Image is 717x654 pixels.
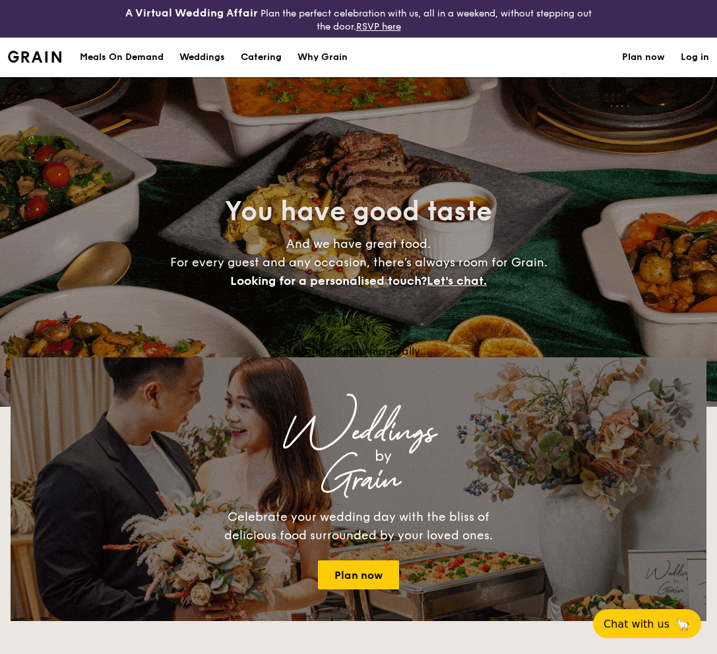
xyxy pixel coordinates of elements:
[8,51,61,63] a: Logotype
[154,444,612,468] div: by
[8,51,61,63] img: Grain
[80,38,164,77] div: Meals On Demand
[106,421,612,444] div: Weddings
[356,21,401,32] a: RSVP here
[106,468,612,492] div: Grain
[427,274,487,288] span: Let's chat.
[119,5,598,32] div: Plan the perfect celebration with us, all in a weekend, without stepping out the door.
[604,618,670,630] span: Chat with us
[125,5,258,21] h4: A Virtual Wedding Affair
[290,38,356,77] a: Why Grain
[210,508,507,545] div: Celebrate your wedding day with the bliss of delicious food surrounded by your loved ones.
[622,38,665,77] a: Plan now
[72,38,171,77] a: Meals On Demand
[241,38,282,77] h1: Catering
[297,38,348,77] div: Why Grain
[681,38,709,77] a: Log in
[179,38,225,77] div: Weddings
[675,616,691,632] span: 🦙
[11,345,706,357] div: Loading menus magically...
[233,38,290,77] a: Catering
[171,38,233,77] a: Weddings
[593,609,701,638] button: Chat with us🦙
[318,560,399,589] a: Plan now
